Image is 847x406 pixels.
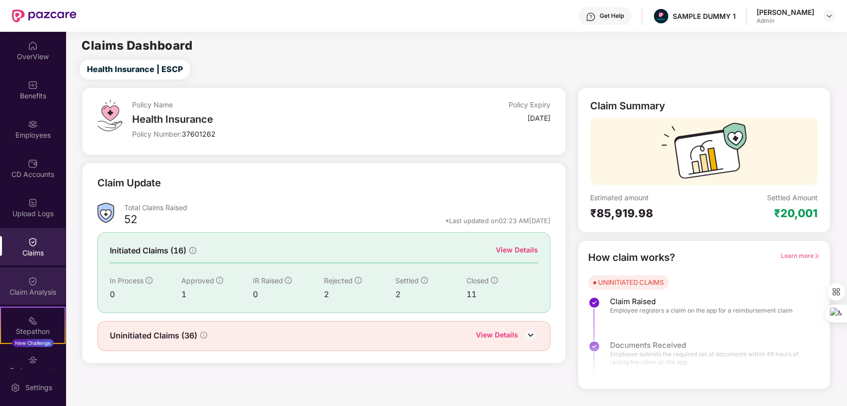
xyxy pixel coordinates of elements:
[814,253,820,259] span: right
[28,198,38,208] img: svg+xml;base64,PHN2ZyBpZD0iVXBsb2FkX0xvZ3MiIGRhdGEtbmFtZT0iVXBsb2FkIExvZ3MiIHhtbG5zPSJodHRwOi8vd3...
[87,63,183,76] span: Health Insurance | ESCP
[600,12,624,20] div: Get Help
[528,113,550,123] div: [DATE]
[189,247,196,254] span: info-circle
[781,252,820,259] span: Learn more
[324,276,353,285] span: Rejected
[774,206,818,220] div: ₹20,001
[590,193,704,202] div: Estimated amount
[28,80,38,90] img: svg+xml;base64,PHN2ZyBpZD0iQmVuZWZpdHMiIHhtbG5zPSJodHRwOi8vd3d3LnczLm9yZy8yMDAwL3N2ZyIgd2lkdGg9Ij...
[12,9,77,22] img: New Pazcare Logo
[28,355,38,365] img: svg+xml;base64,PHN2ZyBpZD0iRW5kb3JzZW1lbnRzIiB4bWxucz0iaHR0cDovL3d3dy53My5vcmcvMjAwMC9zdmciIHdpZH...
[610,307,793,315] span: Employee registers a claim on the app for a reimbursement claim
[181,276,214,285] span: Approved
[252,276,283,285] span: IR Raised
[22,383,55,393] div: Settings
[97,203,114,223] img: ClaimsSummaryIcon
[110,276,144,285] span: In Process
[12,339,54,347] div: New Challenge
[28,276,38,286] img: svg+xml;base64,PHN2ZyBpZD0iQ2xhaW0iIHhtbG5zPSJodHRwOi8vd3d3LnczLm9yZy8yMDAwL3N2ZyIgd2lkdGg9IjIwIi...
[285,277,292,284] span: info-circle
[1,326,65,336] div: Stepathon
[661,123,747,185] img: svg+xml;base64,PHN2ZyB3aWR0aD0iMTcyIiBoZWlnaHQ9IjExMyIgdmlld0JveD0iMCAwIDE3MiAxMTMiIGZpbGw9Im5vbm...
[110,329,197,342] span: Uninitiated Claims (36)
[395,288,467,301] div: 2
[132,100,411,109] div: Policy Name
[673,11,736,21] div: SAMPLE DUMMY 1
[598,277,664,287] div: UNINITIATED CLAIMS
[200,331,207,338] span: info-circle
[110,288,181,301] div: 0
[97,175,161,191] div: Claim Update
[466,288,538,301] div: 11
[588,250,675,265] div: How claim works?
[654,9,668,23] img: Pazcare_Alternative_logo-01-01.png
[124,203,550,212] div: Total Claims Raised
[132,113,411,125] div: Health Insurance
[132,129,411,139] div: Policy Number:
[28,41,38,51] img: svg+xml;base64,PHN2ZyBpZD0iSG9tZSIgeG1sbnM9Imh0dHA6Ly93d3cudzMub3JnLzIwMDAvc3ZnIiB3aWR0aD0iMjAiIG...
[28,316,38,325] img: svg+xml;base64,PHN2ZyB4bWxucz0iaHR0cDovL3d3dy53My5vcmcvMjAwMC9zdmciIHdpZHRoPSIyMSIgaGVpZ2h0PSIyMC...
[586,12,596,22] img: svg+xml;base64,PHN2ZyBpZD0iSGVscC0zMngzMiIgeG1sbnM9Imh0dHA6Ly93d3cudzMub3JnLzIwMDAvc3ZnIiB3aWR0aD...
[588,297,600,309] img: svg+xml;base64,PHN2ZyBpZD0iU3RlcC1Eb25lLTMyeDMyIiB4bWxucz0iaHR0cDovL3d3dy53My5vcmcvMjAwMC9zdmciIH...
[590,206,704,220] div: ₹85,919.98
[252,288,324,301] div: 0
[182,130,216,138] span: 37601262
[28,159,38,168] img: svg+xml;base64,PHN2ZyBpZD0iQ0RfQWNjb3VudHMiIGRhdGEtbmFtZT0iQ0QgQWNjb3VudHMiIHhtbG5zPSJodHRwOi8vd3...
[421,277,428,284] span: info-circle
[476,329,518,342] div: View Details
[324,288,395,301] div: 2
[81,40,192,52] h2: Claims Dashboard
[523,327,538,342] img: DownIcon
[496,244,538,255] div: View Details
[124,212,137,229] div: 52
[757,17,814,25] div: Admin
[395,276,419,285] span: Settled
[610,297,793,307] span: Claim Raised
[355,277,362,284] span: info-circle
[97,100,122,131] img: svg+xml;base64,PHN2ZyB4bWxucz0iaHR0cDovL3d3dy53My5vcmcvMjAwMC9zdmciIHdpZHRoPSI0OS4zMiIgaGVpZ2h0PS...
[181,288,253,301] div: 1
[757,7,814,17] div: [PERSON_NAME]
[825,12,833,20] img: svg+xml;base64,PHN2ZyBpZD0iRHJvcGRvd24tMzJ4MzIiIHhtbG5zPSJodHRwOi8vd3d3LnczLm9yZy8yMDAwL3N2ZyIgd2...
[216,277,223,284] span: info-circle
[445,216,550,225] div: *Last updated on 02:23 AM[DATE]
[491,277,498,284] span: info-circle
[28,237,38,247] img: svg+xml;base64,PHN2ZyBpZD0iQ2xhaW0iIHhtbG5zPSJodHRwOi8vd3d3LnczLm9yZy8yMDAwL3N2ZyIgd2lkdGg9IjIwIi...
[590,100,665,112] div: Claim Summary
[146,277,153,284] span: info-circle
[509,100,550,109] div: Policy Expiry
[110,244,186,257] span: Initiated Claims (16)
[767,193,818,202] div: Settled Amount
[28,119,38,129] img: svg+xml;base64,PHN2ZyBpZD0iRW1wbG95ZWVzIiB4bWxucz0iaHR0cDovL3d3dy53My5vcmcvMjAwMC9zdmciIHdpZHRoPS...
[10,383,20,393] img: svg+xml;base64,PHN2ZyBpZD0iU2V0dGluZy0yMHgyMCIgeG1sbnM9Imh0dHA6Ly93d3cudzMub3JnLzIwMDAvc3ZnIiB3aW...
[79,60,190,80] button: Health Insurance | ESCP
[466,276,489,285] span: Closed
